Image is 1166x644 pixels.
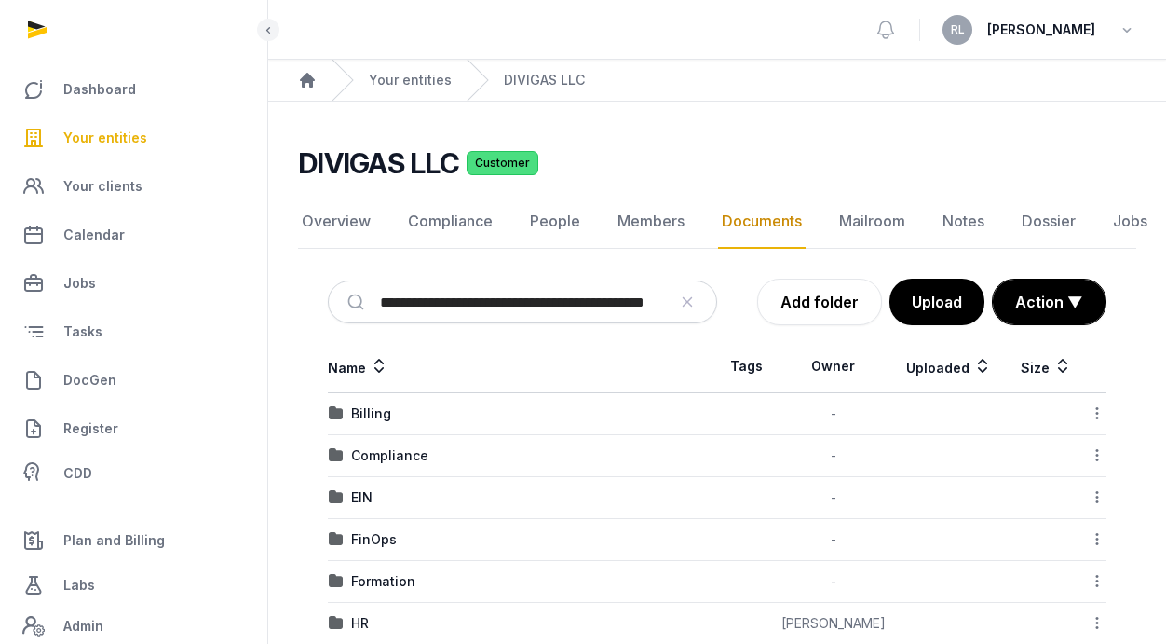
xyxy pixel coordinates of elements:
nav: Tabs [298,195,1136,249]
span: Labs [63,574,95,596]
td: - [777,435,891,477]
a: DocGen [15,358,252,403]
button: Submit [336,281,380,322]
a: People [526,195,584,249]
img: folder.svg [329,616,344,631]
a: Plan and Billing [15,518,252,563]
span: Calendar [63,224,125,246]
td: - [777,393,891,435]
a: CDD [15,455,252,492]
h2: DIVIGAS LLC [298,146,459,180]
img: folder.svg [329,490,344,505]
a: Compliance [404,195,496,249]
a: Add folder [757,279,882,325]
a: Members [614,195,688,249]
div: EIN [351,488,373,507]
th: Uploaded [890,340,1007,393]
span: Your entities [63,127,147,149]
td: - [777,519,891,561]
button: Action ▼ [993,280,1105,324]
span: CDD [63,462,92,485]
a: Labs [15,563,252,608]
span: DocGen [63,369,116,391]
a: Register [15,406,252,451]
a: Jobs [15,261,252,306]
a: Your entities [369,71,452,89]
td: - [777,477,891,519]
td: - [777,561,891,603]
img: folder.svg [329,406,344,421]
div: HR [351,614,369,633]
span: Register [63,418,118,440]
nav: Breadcrumb [268,60,1166,102]
a: Dossier [1018,195,1079,249]
button: Clear [666,281,709,322]
a: Your clients [15,164,252,209]
th: Name [328,340,717,393]
a: Notes [939,195,988,249]
a: Overview [298,195,374,249]
a: Dashboard [15,67,252,112]
button: Upload [889,279,984,325]
span: Customer [467,151,538,175]
span: Dashboard [63,78,136,101]
span: Your clients [63,175,142,198]
a: Documents [718,195,806,249]
a: Tasks [15,309,252,354]
a: Calendar [15,212,252,257]
img: folder.svg [329,574,344,589]
span: Admin [63,615,103,637]
div: Billing [351,404,391,423]
a: Mailroom [835,195,909,249]
th: Tags [717,340,777,393]
th: Owner [777,340,891,393]
div: FinOps [351,530,397,549]
div: Compliance [351,446,428,465]
span: [PERSON_NAME] [987,19,1095,41]
a: Your entities [15,116,252,160]
span: Jobs [63,272,96,295]
span: Plan and Billing [63,529,165,552]
a: Jobs [1109,195,1151,249]
span: RL [951,24,965,35]
a: DIVIGAS LLC [504,71,585,89]
span: Tasks [63,321,102,343]
button: RL [942,15,972,45]
div: Formation [351,572,415,591]
th: Size [1007,340,1086,393]
img: folder.svg [329,448,344,463]
img: folder.svg [329,532,344,547]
